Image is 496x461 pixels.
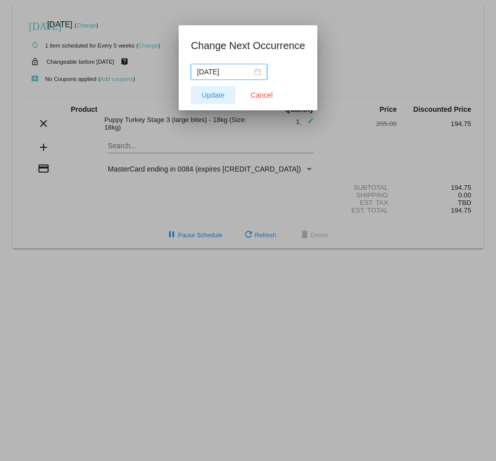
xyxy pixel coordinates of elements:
input: Select date [197,66,252,77]
span: Update [202,91,225,99]
span: Cancel [251,91,273,99]
button: Close dialog [239,86,284,104]
button: Update [191,86,235,104]
h1: Change Next Occurrence [191,37,305,54]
